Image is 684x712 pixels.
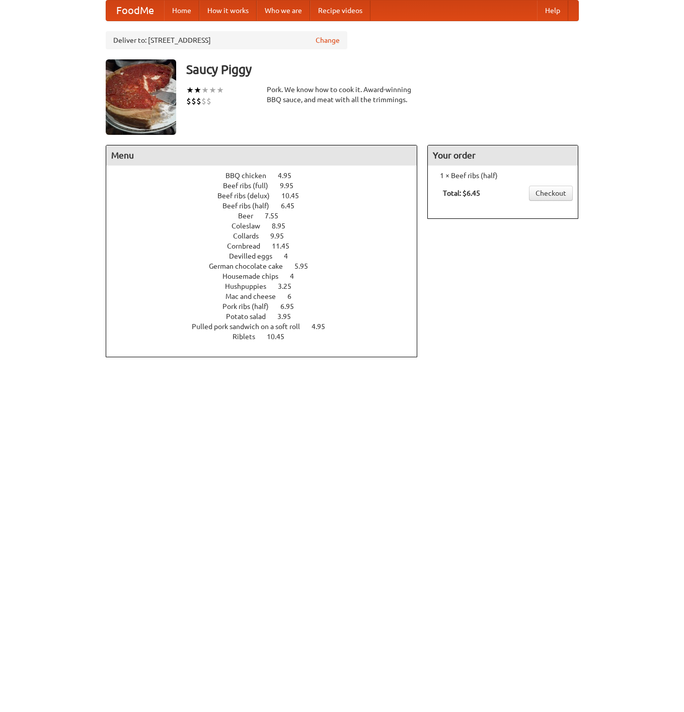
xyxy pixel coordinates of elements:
[199,1,257,21] a: How it works
[232,222,270,230] span: Coleslaw
[225,282,276,290] span: Hushpuppies
[106,145,417,166] h4: Menu
[537,1,568,21] a: Help
[106,1,164,21] a: FoodMe
[294,262,318,270] span: 5.95
[164,1,199,21] a: Home
[206,96,211,107] li: $
[201,85,209,96] li: ★
[222,302,313,310] a: Pork ribs (half) 6.95
[225,292,310,300] a: Mac and cheese 6
[428,145,578,166] h4: Your order
[265,212,288,220] span: 7.55
[194,85,201,96] li: ★
[191,96,196,107] li: $
[226,312,276,321] span: Potato salad
[316,35,340,45] a: Change
[238,212,263,220] span: Beer
[284,252,298,260] span: 4
[227,242,270,250] span: Cornbread
[233,232,269,240] span: Collards
[222,302,279,310] span: Pork ribs (half)
[201,96,206,107] li: $
[270,232,294,240] span: 9.95
[217,192,280,200] span: Beef ribs (delux)
[217,192,318,200] a: Beef ribs (delux) 10.45
[209,262,327,270] a: German chocolate cake 5.95
[238,212,297,220] a: Beer 7.55
[196,96,201,107] li: $
[229,252,307,260] a: Devilled eggs 4
[232,222,304,230] a: Coleslaw 8.95
[267,333,294,341] span: 10.45
[106,59,176,135] img: angular.jpg
[223,182,278,190] span: Beef ribs (full)
[216,85,224,96] li: ★
[233,232,302,240] a: Collards 9.95
[225,282,310,290] a: Hushpuppies 3.25
[280,302,304,310] span: 6.95
[433,171,573,181] li: 1 × Beef ribs (half)
[280,182,303,190] span: 9.95
[233,333,265,341] span: Riblets
[278,282,301,290] span: 3.25
[529,186,573,201] a: Checkout
[186,59,579,80] h3: Saucy Piggy
[287,292,301,300] span: 6
[267,85,418,105] div: Pork. We know how to cook it. Award-winning BBQ sauce, and meat with all the trimmings.
[222,272,288,280] span: Housemade chips
[229,252,282,260] span: Devilled eggs
[272,242,299,250] span: 11.45
[277,312,301,321] span: 3.95
[233,333,303,341] a: Riblets 10.45
[257,1,310,21] a: Who we are
[278,172,301,180] span: 4.95
[192,323,344,331] a: Pulled pork sandwich on a soft roll 4.95
[310,1,370,21] a: Recipe videos
[225,292,286,300] span: Mac and cheese
[281,192,309,200] span: 10.45
[443,189,480,197] b: Total: $6.45
[222,272,313,280] a: Housemade chips 4
[281,202,305,210] span: 6.45
[226,312,310,321] a: Potato salad 3.95
[227,242,308,250] a: Cornbread 11.45
[225,172,276,180] span: BBQ chicken
[225,172,310,180] a: BBQ chicken 4.95
[290,272,304,280] span: 4
[186,96,191,107] li: $
[209,85,216,96] li: ★
[186,85,194,96] li: ★
[222,202,313,210] a: Beef ribs (half) 6.45
[192,323,310,331] span: Pulled pork sandwich on a soft roll
[223,182,312,190] a: Beef ribs (full) 9.95
[222,202,279,210] span: Beef ribs (half)
[106,31,347,49] div: Deliver to: [STREET_ADDRESS]
[272,222,295,230] span: 8.95
[312,323,335,331] span: 4.95
[209,262,293,270] span: German chocolate cake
